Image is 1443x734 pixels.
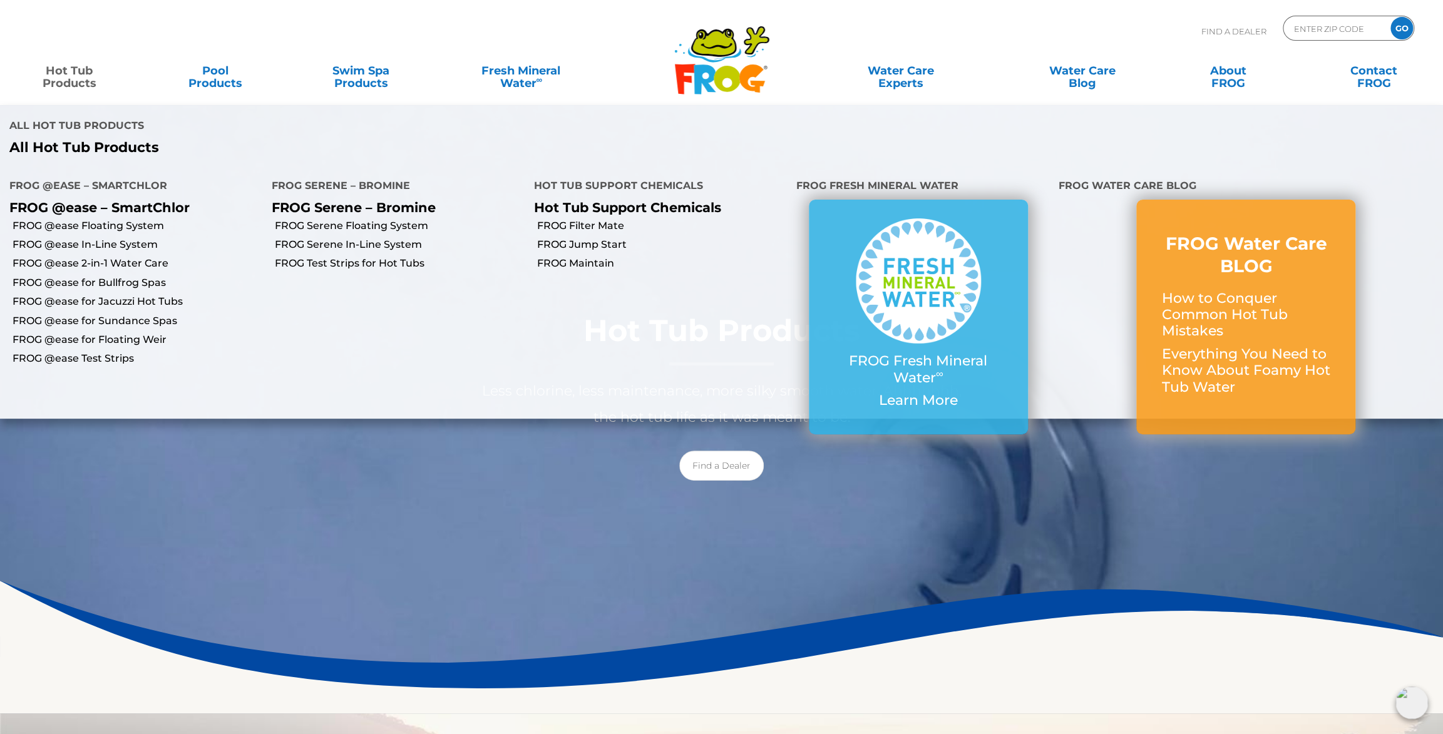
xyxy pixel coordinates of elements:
[1201,16,1266,47] p: Find A Dealer
[275,238,525,252] a: FROG Serene In-Line System
[936,367,943,380] sup: ∞
[537,257,787,270] a: FROG Maintain
[275,257,525,270] a: FROG Test Strips for Hot Tubs
[1390,17,1413,39] input: GO
[809,58,993,83] a: Water CareExperts
[534,200,778,215] p: Hot Tub Support Chemicals
[9,175,253,200] h4: FROG @ease – SmartChlor
[13,257,262,270] a: FROG @ease 2-in-1 Water Care
[450,58,592,83] a: Fresh MineralWater∞
[1161,346,1330,395] p: Everything You Need to Know About Foamy Hot Tub Water
[537,219,787,233] a: FROG Filter Mate
[272,175,515,200] h4: FROG Serene – Bromine
[1161,232,1330,278] h3: FROG Water Care BLOG
[834,353,1003,386] p: FROG Fresh Mineral Water
[1025,58,1139,83] a: Water CareBlog
[534,175,778,200] h4: Hot Tub Support Chemicals
[1395,686,1428,719] img: openIcon
[158,58,272,83] a: PoolProducts
[13,295,262,308] a: FROG @ease for Jacuzzi Hot Tubs
[1161,232,1330,402] a: FROG Water Care BLOG How to Conquer Common Hot Tub Mistakes Everything You Need to Know About Foa...
[13,219,262,233] a: FROG @ease Floating System
[834,392,1003,409] p: Learn More
[536,74,542,84] sup: ∞
[537,238,787,252] a: FROG Jump Start
[1171,58,1285,83] a: AboutFROG
[9,115,712,140] h4: All Hot Tub Products
[13,238,262,252] a: FROG @ease In-Line System
[13,352,262,365] a: FROG @ease Test Strips
[1059,175,1434,200] h4: FROG Water Care Blog
[275,219,525,233] a: FROG Serene Floating System
[13,333,262,347] a: FROG @ease for Floating Weir
[1293,19,1377,38] input: Zip Code Form
[13,314,262,328] a: FROG @ease for Sundance Spas
[304,58,418,83] a: Swim SpaProducts
[13,276,262,290] a: FROG @ease for Bullfrog Spas
[9,140,712,156] a: All Hot Tub Products
[13,58,126,83] a: Hot TubProducts
[679,451,764,481] a: Find a Dealer
[796,175,1040,200] h4: FROG Fresh Mineral Water
[1317,58,1430,83] a: ContactFROG
[9,200,253,215] p: FROG @ease – SmartChlor
[834,218,1003,415] a: FROG Fresh Mineral Water∞ Learn More
[272,200,515,215] p: FROG Serene – Bromine
[1161,290,1330,340] p: How to Conquer Common Hot Tub Mistakes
